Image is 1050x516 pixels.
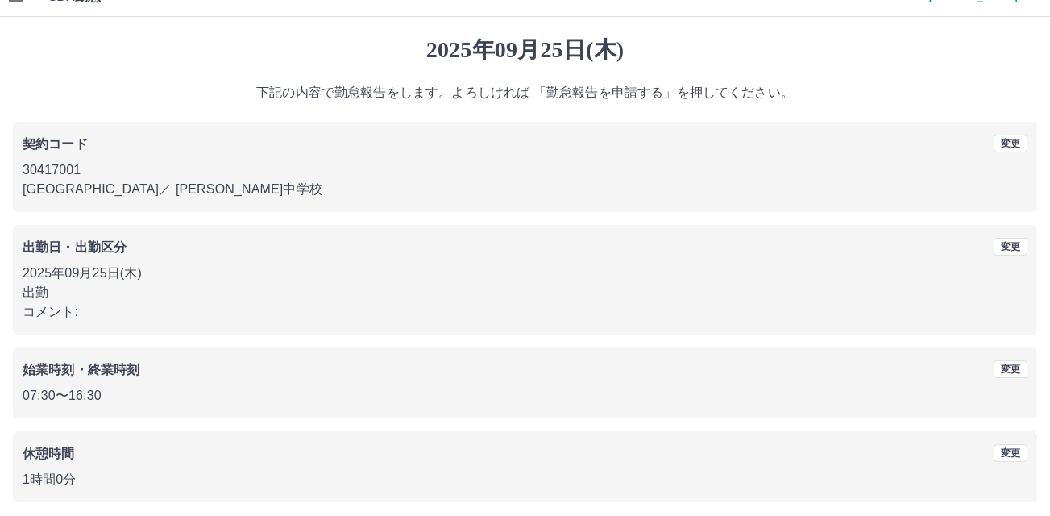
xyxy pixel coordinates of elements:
[994,238,1027,256] button: 変更
[23,363,139,377] b: 始業時刻・終業時刻
[23,283,1027,302] p: 出勤
[23,447,75,460] b: 休憩時間
[13,83,1037,102] p: 下記の内容で勤怠報告をします。よろしければ 「勤怠報告を申請する」を押してください。
[994,360,1027,378] button: 変更
[23,470,1027,489] p: 1時間0分
[23,160,1027,180] p: 30417001
[23,240,127,254] b: 出勤日・出勤区分
[994,135,1027,152] button: 変更
[13,36,1037,64] h1: 2025年09月25日(木)
[23,137,88,151] b: 契約コード
[994,444,1027,462] button: 変更
[23,386,1027,406] p: 07:30 〜 16:30
[23,302,1027,322] p: コメント:
[23,180,1027,199] p: [GEOGRAPHIC_DATA] ／ [PERSON_NAME]中学校
[23,264,1027,283] p: 2025年09月25日(木)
